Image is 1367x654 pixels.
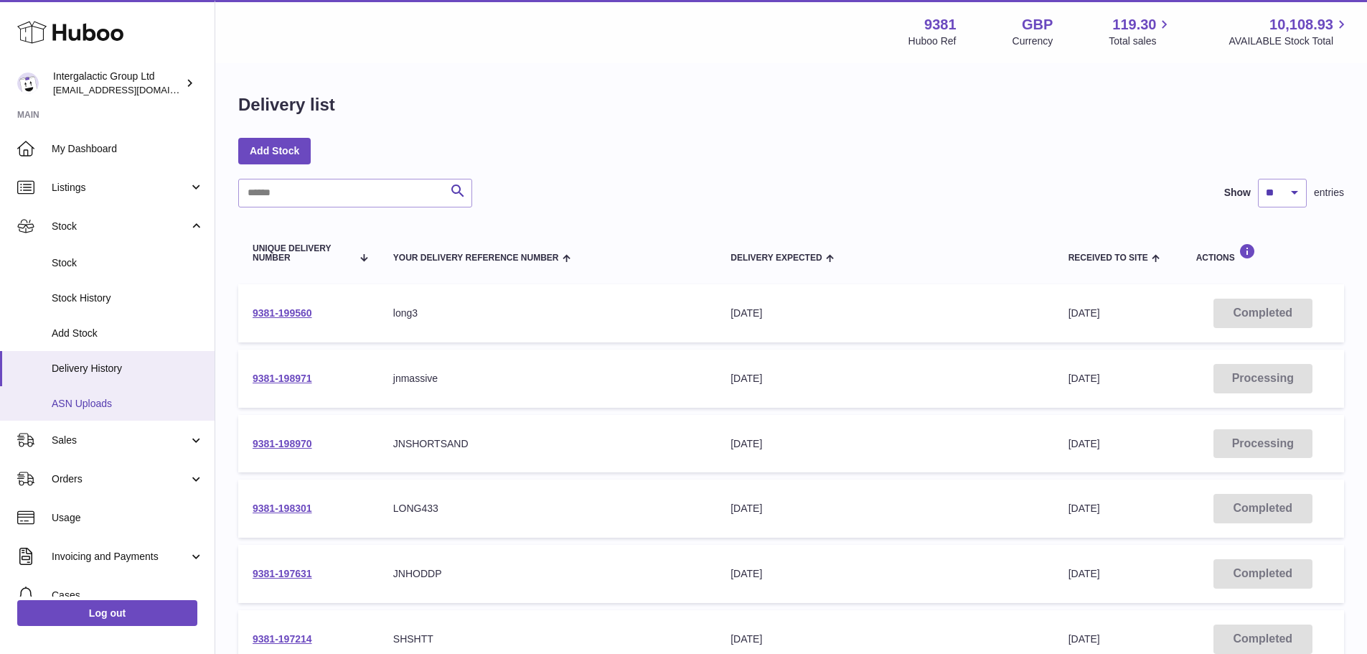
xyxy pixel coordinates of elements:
a: 10,108.93 AVAILABLE Stock Total [1229,15,1350,48]
div: jnmassive [393,372,702,386]
span: Stock History [52,291,204,305]
span: [DATE] [1068,307,1100,319]
span: Invoicing and Payments [52,550,189,564]
span: Usage [52,511,204,525]
span: Your Delivery Reference Number [393,253,559,263]
strong: GBP [1022,15,1053,34]
div: [DATE] [731,307,1039,320]
span: [EMAIL_ADDRESS][DOMAIN_NAME] [53,84,211,95]
div: Currency [1013,34,1053,48]
span: Delivery Expected [731,253,822,263]
span: 10,108.93 [1269,15,1333,34]
div: Actions [1196,243,1330,263]
a: 9381-199560 [253,307,312,319]
span: Listings [52,181,189,195]
a: Log out [17,600,197,626]
span: Unique Delivery Number [253,244,352,263]
div: [DATE] [731,632,1039,646]
span: 119.30 [1112,15,1156,34]
span: [DATE] [1068,438,1100,449]
span: [DATE] [1068,503,1100,514]
span: [DATE] [1068,373,1100,384]
span: My Dashboard [52,142,204,156]
div: JNHODDP [393,567,702,581]
span: ASN Uploads [52,397,204,411]
div: [DATE] [731,372,1039,386]
div: [DATE] [731,502,1039,515]
span: AVAILABLE Stock Total [1229,34,1350,48]
a: 9381-197214 [253,633,312,645]
div: LONG433 [393,502,702,515]
a: 9381-198301 [253,503,312,514]
span: Stock [52,256,204,270]
strong: 9381 [924,15,957,34]
span: [DATE] [1068,633,1100,645]
img: internalAdmin-9381@internal.huboo.com [17,73,39,94]
div: Intergalactic Group Ltd [53,70,182,97]
div: long3 [393,307,702,320]
span: Orders [52,472,189,486]
span: Add Stock [52,327,204,340]
span: [DATE] [1068,568,1100,579]
a: 9381-198970 [253,438,312,449]
span: Cases [52,589,204,602]
div: [DATE] [731,567,1039,581]
span: Received to Site [1068,253,1148,263]
h1: Delivery list [238,93,335,116]
a: 119.30 Total sales [1109,15,1173,48]
span: entries [1314,186,1344,200]
div: JNSHORTSAND [393,437,702,451]
a: 9381-197631 [253,568,312,579]
div: SHSHTT [393,632,702,646]
span: Sales [52,434,189,447]
div: Huboo Ref [908,34,957,48]
div: [DATE] [731,437,1039,451]
a: Add Stock [238,138,311,164]
label: Show [1224,186,1251,200]
span: Delivery History [52,362,204,375]
span: Total sales [1109,34,1173,48]
span: Stock [52,220,189,233]
a: 9381-198971 [253,373,312,384]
